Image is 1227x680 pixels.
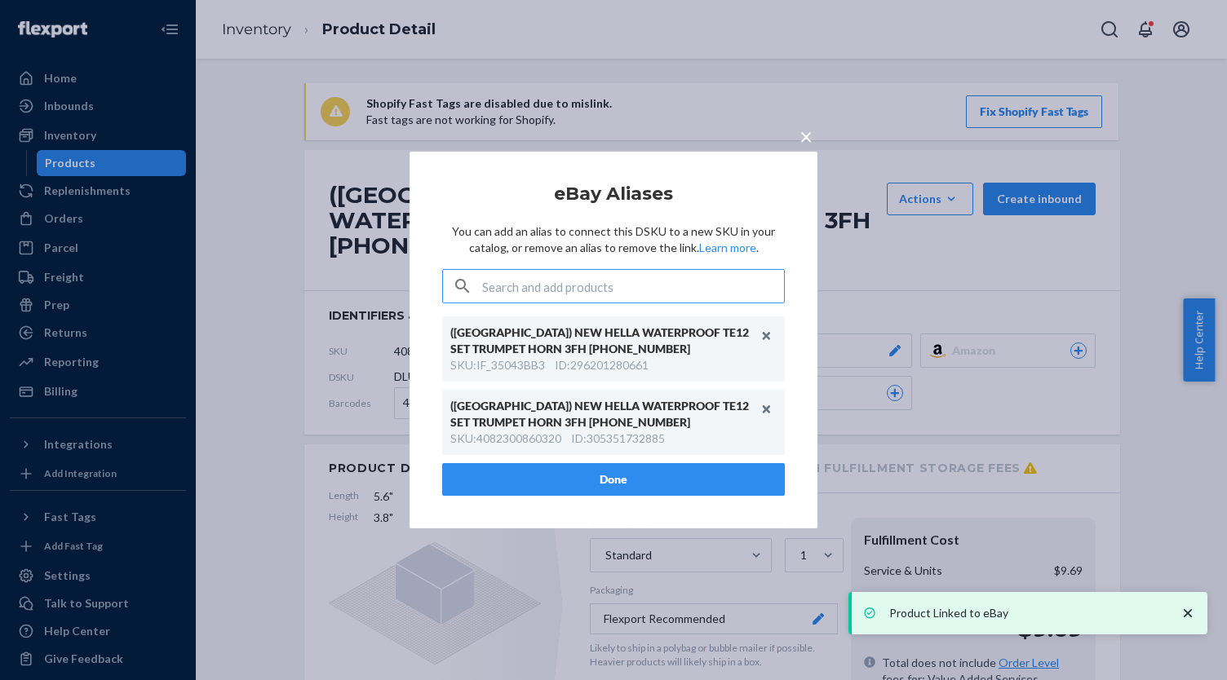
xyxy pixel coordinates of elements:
[699,241,756,254] a: Learn more
[800,122,813,150] span: ×
[450,431,561,447] div: SKU : 4082300860320
[571,431,665,447] div: ID : 305351732885
[442,184,785,204] h2: eBay Aliases
[442,463,785,496] button: Done
[1180,605,1196,621] svg: close toast
[442,223,785,256] p: You can add an alias to connect this DSKU to a new SKU in your catalog, or remove an alias to rem...
[450,357,545,373] div: SKU : IF_35043BB3
[889,605,1163,621] p: Product Linked to eBay
[755,397,779,422] button: Unlink
[450,398,760,431] div: ([GEOGRAPHIC_DATA]) NEW HELLA WATERPROOF TE12 SET TRUMPET HORN 3FH [PHONE_NUMBER]
[755,324,779,348] button: Unlink
[450,325,760,357] div: ([GEOGRAPHIC_DATA]) NEW HELLA WATERPROOF TE12 SET TRUMPET HORN 3FH [PHONE_NUMBER]
[482,270,784,302] input: Search and add products
[555,357,649,373] div: ID : 296201280661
